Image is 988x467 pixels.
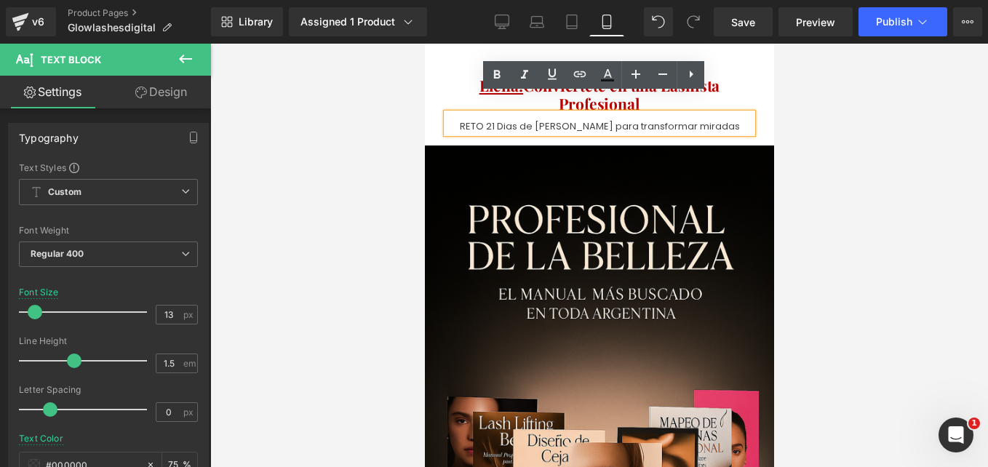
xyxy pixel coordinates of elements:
[29,12,47,31] div: v6
[239,15,273,28] span: Library
[41,54,101,65] span: Text Block
[876,16,912,28] span: Publish
[939,418,973,452] iframe: Intercom live chat
[68,22,156,33] span: Glowlashesdigital
[778,7,853,36] a: Preview
[19,336,198,346] div: Line Height
[48,186,81,199] b: Custom
[485,7,519,36] a: Desktop
[19,385,198,395] div: Letter Spacing
[6,7,56,36] a: v6
[55,13,268,52] u: De Cero Clientes a Agenda Llena:
[211,7,283,36] a: New Library
[858,7,947,36] button: Publish
[519,7,554,36] a: Laptop
[108,76,214,108] a: Design
[300,15,415,29] div: Assigned 1 Product
[679,7,708,36] button: Redo
[31,248,84,259] b: Regular 400
[644,7,673,36] button: Undo
[953,7,982,36] button: More
[19,161,198,173] div: Text Styles
[796,15,835,30] span: Preview
[183,407,196,417] span: px
[19,434,63,444] div: Text Color
[183,359,196,368] span: em
[183,310,196,319] span: px
[589,7,624,36] a: Mobile
[19,287,59,298] div: Font Size
[22,76,327,90] p: RETO 21 Dias de [PERSON_NAME] para transformar miradas
[55,13,295,70] font: Conviértete en una Lashista Profesional
[19,124,79,144] div: Typography
[968,418,980,429] span: 1
[68,7,211,19] a: Product Pages
[731,15,755,30] span: Save
[554,7,589,36] a: Tablet
[19,225,198,236] div: Font Weight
